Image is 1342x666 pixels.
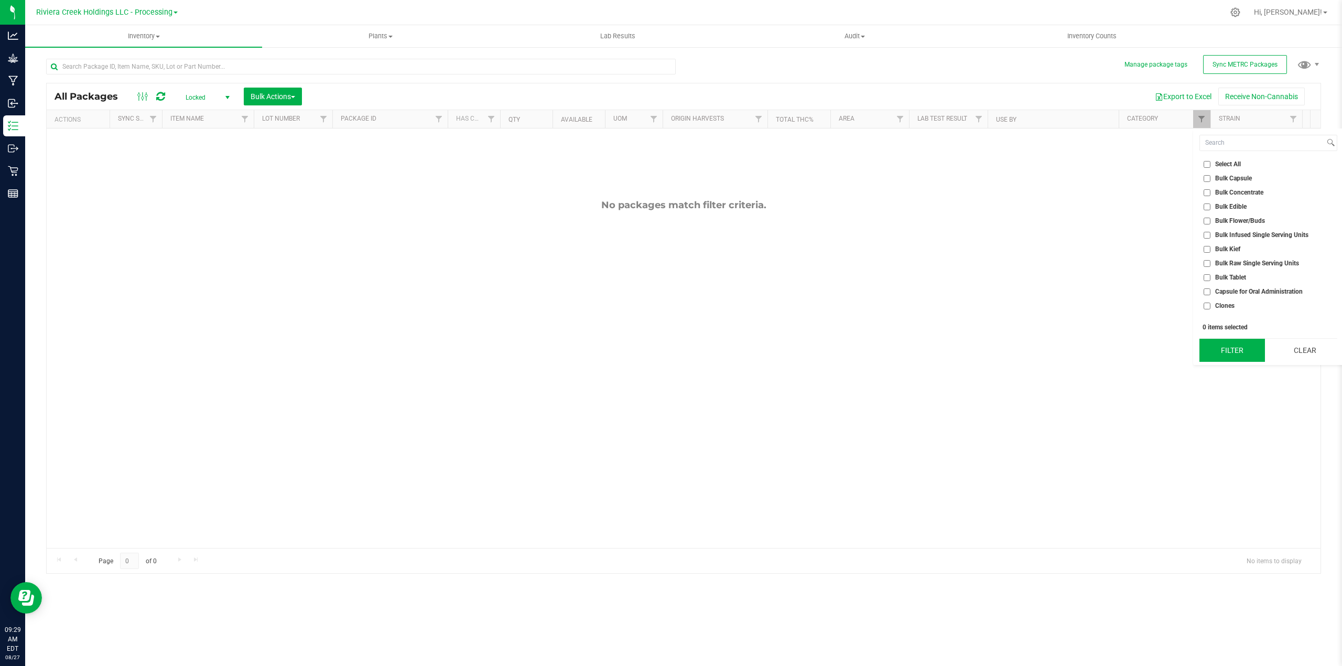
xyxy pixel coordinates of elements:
[737,31,972,41] span: Audit
[1204,203,1210,210] input: Bulk Edible
[973,25,1210,47] a: Inventory Counts
[1204,274,1210,281] input: Bulk Tablet
[55,91,128,102] span: All Packages
[448,110,500,128] th: Has COA
[1204,218,1210,224] input: Bulk Flower/Buds
[736,25,973,47] a: Audit
[1215,175,1252,181] span: Bulk Capsule
[970,110,988,128] a: Filter
[170,115,204,122] a: Item Name
[499,25,736,47] a: Lab Results
[1218,88,1305,105] button: Receive Non-Cannabis
[1215,303,1235,309] span: Clones
[315,110,332,128] a: Filter
[47,199,1321,211] div: No packages match filter criteria.
[1285,110,1302,128] a: Filter
[613,115,627,122] a: UOM
[8,53,18,63] inline-svg: Grow
[1204,161,1210,168] input: Select All
[90,553,165,569] span: Page of 0
[341,115,376,122] a: Package ID
[1199,339,1264,362] button: Filter
[776,116,814,123] a: Total THC%
[118,115,158,122] a: Sync Status
[8,143,18,154] inline-svg: Outbound
[561,116,592,123] a: Available
[1238,553,1310,568] span: No items to display
[262,25,499,47] a: Plants
[892,110,909,128] a: Filter
[917,115,967,122] a: Lab Test Result
[1127,115,1158,122] a: Category
[1215,218,1265,224] span: Bulk Flower/Buds
[1229,7,1242,17] div: Manage settings
[1215,288,1303,295] span: Capsule for Oral Administration
[25,31,262,41] span: Inventory
[1215,189,1263,196] span: Bulk Concentrate
[1204,189,1210,196] input: Bulk Concentrate
[1204,303,1210,309] input: Clones
[8,30,18,41] inline-svg: Analytics
[1203,55,1287,74] button: Sync METRC Packages
[8,121,18,131] inline-svg: Inventory
[25,25,262,47] a: Inventory
[1215,260,1299,266] span: Bulk Raw Single Serving Units
[1215,232,1308,238] span: Bulk Infused Single Serving Units
[1204,175,1210,182] input: Bulk Capsule
[55,116,105,123] div: Actions
[839,115,854,122] a: Area
[244,88,302,105] button: Bulk Actions
[251,92,295,101] span: Bulk Actions
[671,115,724,122] a: Origin Harvests
[483,110,500,128] a: Filter
[1215,161,1241,167] span: Select All
[1215,246,1240,252] span: Bulk Kief
[36,8,172,17] span: Riviera Creek Holdings LLC - Processing
[10,582,42,614] iframe: Resource center
[508,116,520,123] a: Qty
[5,653,20,661] p: 08/27
[1272,339,1338,362] button: Clear
[1254,8,1322,16] span: Hi, [PERSON_NAME]!
[236,110,254,128] a: Filter
[750,110,767,128] a: Filter
[5,625,20,653] p: 09:29 AM EDT
[145,110,162,128] a: Filter
[263,31,499,41] span: Plants
[1215,203,1247,210] span: Bulk Edible
[8,188,18,199] inline-svg: Reports
[46,59,676,74] input: Search Package ID, Item Name, SKU, Lot or Part Number...
[1204,260,1210,267] input: Bulk Raw Single Serving Units
[586,31,650,41] span: Lab Results
[1215,274,1246,281] span: Bulk Tablet
[1200,135,1325,151] input: Search
[8,98,18,109] inline-svg: Inbound
[1148,88,1218,105] button: Export to Excel
[996,116,1016,123] a: Use By
[8,76,18,86] inline-svg: Manufacturing
[1204,246,1210,253] input: Bulk Kief
[1124,60,1187,69] button: Manage package tags
[1213,61,1278,68] span: Sync METRC Packages
[1203,324,1334,331] div: 0 items selected
[1204,232,1210,239] input: Bulk Infused Single Serving Units
[430,110,448,128] a: Filter
[262,115,300,122] a: Lot Number
[1219,115,1240,122] a: Strain
[1204,288,1210,295] input: Capsule for Oral Administration
[1053,31,1131,41] span: Inventory Counts
[645,110,663,128] a: Filter
[8,166,18,176] inline-svg: Retail
[1193,110,1210,128] a: Filter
